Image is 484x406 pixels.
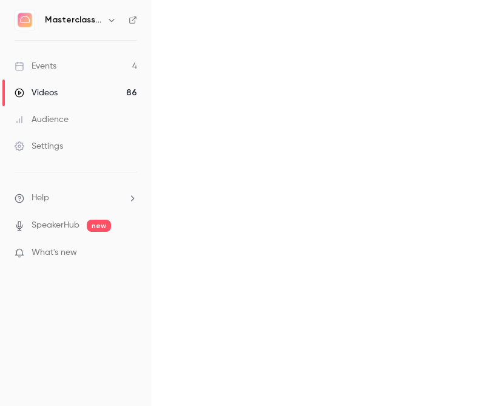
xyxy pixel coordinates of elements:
div: Events [15,60,56,72]
span: new [87,220,111,232]
img: Masterclass Channel [15,10,35,30]
div: Videos [15,87,58,99]
span: Help [32,192,49,205]
div: Settings [15,140,63,152]
li: help-dropdown-opener [15,192,137,205]
span: What's new [32,246,77,259]
a: SpeakerHub [32,219,79,232]
div: Audience [15,113,69,126]
h6: Masterclass Channel [45,14,102,26]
